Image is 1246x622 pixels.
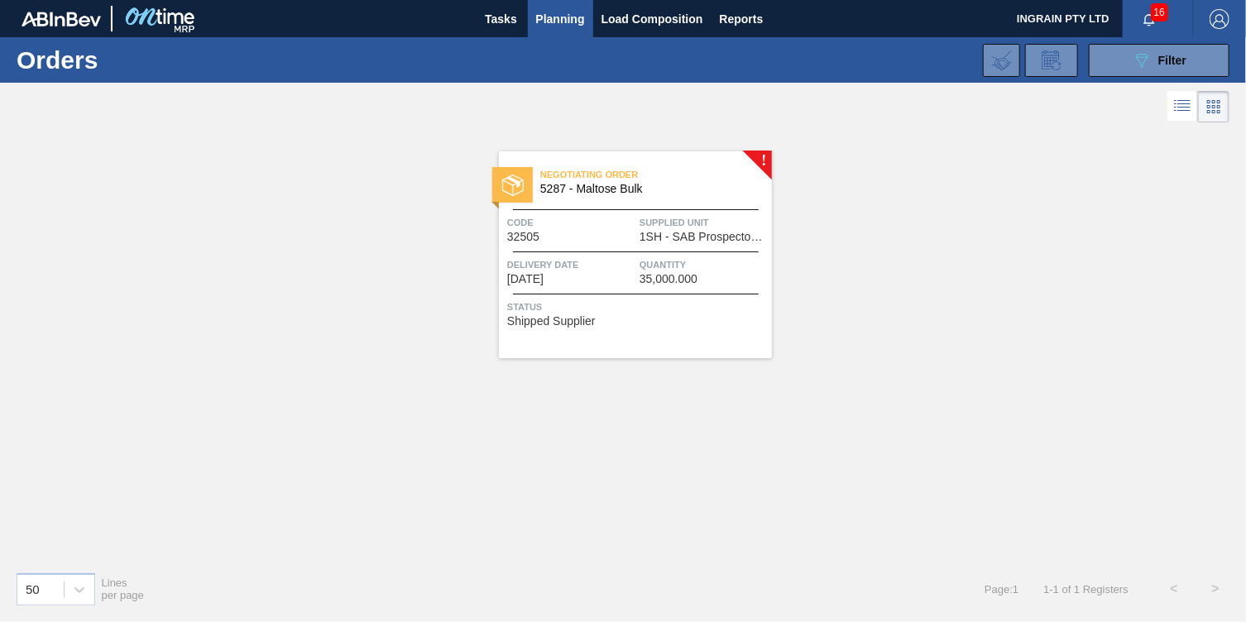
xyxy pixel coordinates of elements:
[536,9,585,29] span: Planning
[1158,54,1186,67] span: Filter
[1123,7,1176,31] button: Notifications
[474,151,772,358] a: !statusNegotiating Order5287 - Maltose BulkCode32505Supplied Unit1SH - SAB Prospecton BreweryDeli...
[985,583,1018,596] span: Page : 1
[1089,44,1229,77] button: Filter
[1195,568,1236,610] button: >
[17,50,253,69] h1: Orders
[1043,583,1129,596] span: 1 - 1 of 1 Registers
[507,214,635,231] span: Code
[102,577,145,601] span: Lines per page
[1210,9,1229,29] img: Logout
[540,183,759,195] span: 5287 - Maltose Bulk
[1167,91,1198,122] div: List Vision
[1198,91,1229,122] div: Card Vision
[1151,3,1168,22] span: 16
[507,315,596,328] span: Shipped Supplier
[640,256,768,273] span: Quantity
[640,273,697,285] span: 35,000.000
[640,231,768,243] span: 1SH - SAB Prospecton Brewery
[720,9,764,29] span: Reports
[483,9,520,29] span: Tasks
[507,273,544,285] span: 10/13/2025
[540,166,772,183] span: Negotiating Order
[640,214,768,231] span: Supplied Unit
[507,299,768,315] span: Status
[1153,568,1195,610] button: <
[507,231,539,243] span: 32505
[22,12,101,26] img: TNhmsLtSVTkK8tSr43FrP2fwEKptu5GPRR3wAAAABJRU5ErkJggg==
[26,582,40,596] div: 50
[1025,44,1078,77] div: Order Review Request
[507,256,635,273] span: Delivery Date
[983,44,1020,77] div: Import Order Negotiation
[502,175,524,196] img: status
[601,9,703,29] span: Load Composition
